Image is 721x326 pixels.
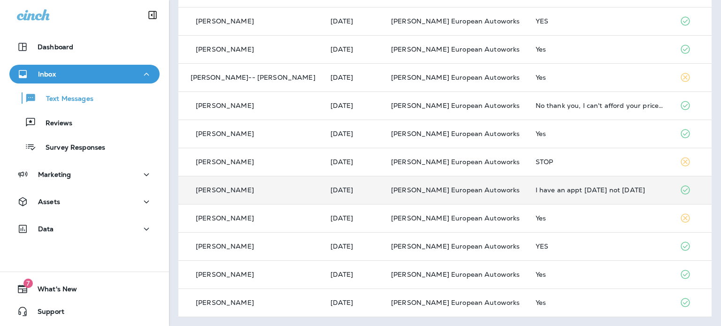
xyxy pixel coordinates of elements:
p: [PERSON_NAME] [196,214,254,222]
div: Yes [536,299,665,306]
button: Inbox [9,65,160,83]
div: No thank you, I can't afford your prices. I had to pay your company $300 just to diagnose the car... [536,102,665,109]
span: [PERSON_NAME] European Autoworks [391,45,520,53]
span: [PERSON_NAME] European Autoworks [391,214,520,222]
p: [PERSON_NAME] [196,299,254,306]
p: Aug 3, 2025 11:34 AM [330,299,376,306]
button: Data [9,220,160,238]
p: Dashboard [38,43,73,51]
p: [PERSON_NAME] [196,102,254,109]
button: Assets [9,192,160,211]
p: Aug 3, 2025 12:35 PM [330,214,376,222]
span: [PERSON_NAME] European Autoworks [391,158,520,166]
button: Support [9,302,160,321]
p: [PERSON_NAME] [196,17,254,25]
p: [PERSON_NAME] [196,158,254,166]
span: [PERSON_NAME] European Autoworks [391,101,520,110]
p: Reviews [36,119,72,128]
p: Aug 4, 2025 12:04 PM [330,102,376,109]
span: [PERSON_NAME] European Autoworks [391,242,520,250]
button: Dashboard [9,38,160,56]
div: Yes [536,74,665,81]
span: Support [28,308,64,319]
p: [PERSON_NAME] [196,45,254,53]
p: Assets [38,198,60,205]
button: Reviews [9,113,160,132]
div: YES [536,243,665,250]
p: [PERSON_NAME] [196,130,254,137]
p: Marketing [38,171,71,178]
button: Marketing [9,165,160,184]
p: Data [38,225,54,233]
p: Inbox [38,70,56,78]
p: [PERSON_NAME]-- [PERSON_NAME] [191,74,315,81]
p: Aug 5, 2025 02:12 PM [330,45,376,53]
p: Aug 4, 2025 09:06 AM [330,158,376,166]
div: I have an appt on Tuesday not Monday [536,186,665,194]
div: Yes [536,214,665,222]
p: Aug 3, 2025 11:44 AM [330,271,376,278]
p: Aug 5, 2025 11:21 AM [330,74,376,81]
p: [PERSON_NAME] [196,243,254,250]
p: Aug 4, 2025 11:55 AM [330,130,376,137]
p: [PERSON_NAME] [196,186,254,194]
span: [PERSON_NAME] European Autoworks [391,73,520,82]
button: Survey Responses [9,137,160,157]
p: Aug 3, 2025 11:45 AM [330,243,376,250]
span: [PERSON_NAME] European Autoworks [391,298,520,307]
p: Survey Responses [36,144,105,152]
span: [PERSON_NAME] European Autoworks [391,17,520,25]
p: Aug 5, 2025 03:36 PM [330,17,376,25]
p: [PERSON_NAME] [196,271,254,278]
button: Text Messages [9,88,160,108]
button: Collapse Sidebar [139,6,166,24]
p: Aug 3, 2025 12:38 PM [330,186,376,194]
span: [PERSON_NAME] European Autoworks [391,129,520,138]
div: YES [536,17,665,25]
div: Yes [536,130,665,137]
button: 7What's New [9,280,160,298]
span: [PERSON_NAME] European Autoworks [391,186,520,194]
p: Text Messages [37,95,93,104]
div: Yes [536,45,665,53]
div: STOP [536,158,665,166]
span: What's New [28,285,77,296]
span: 7 [23,279,33,288]
div: Yes [536,271,665,278]
span: [PERSON_NAME] European Autoworks [391,270,520,279]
